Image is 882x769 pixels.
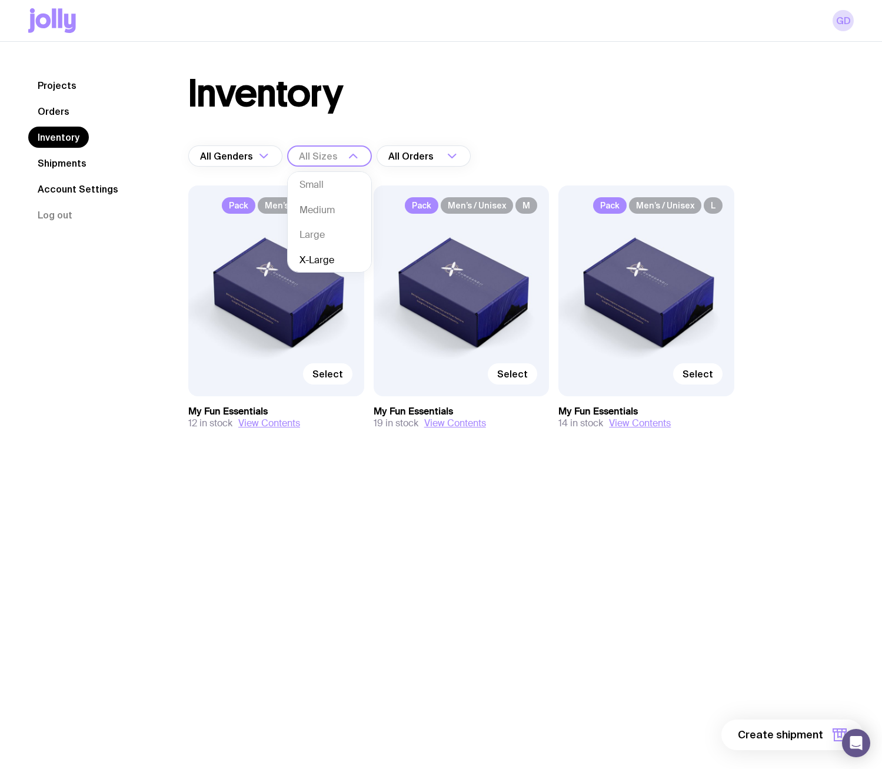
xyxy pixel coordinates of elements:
[683,368,713,380] span: Select
[287,145,372,167] div: Search for option
[441,197,513,214] span: Men’s / Unisex
[288,223,371,248] li: Large
[188,75,343,112] h1: Inventory
[405,197,438,214] span: Pack
[28,75,86,96] a: Projects
[558,406,734,417] h3: My Fun Essentials
[288,198,371,223] li: Medium
[374,417,418,429] span: 19 in stock
[377,145,471,167] div: Search for option
[222,197,255,214] span: Pack
[704,197,723,214] span: L
[299,145,345,167] input: Search for option
[436,145,444,167] input: Search for option
[374,406,550,417] h3: My Fun Essentials
[188,406,364,417] h3: My Fun Essentials
[497,368,528,380] span: Select
[28,204,82,226] button: Log out
[200,145,255,167] span: All Genders
[593,197,627,214] span: Pack
[721,720,863,750] button: Create shipment
[28,178,128,200] a: Account Settings
[609,417,671,429] button: View Contents
[188,145,282,167] div: Search for option
[258,197,330,214] span: Men’s / Unisex
[842,729,870,757] div: Open Intercom Messenger
[28,153,96,174] a: Shipments
[424,417,486,429] button: View Contents
[388,145,436,167] span: All Orders
[238,417,300,429] button: View Contents
[629,197,701,214] span: Men’s / Unisex
[515,197,537,214] span: M
[28,127,89,148] a: Inventory
[288,173,371,198] li: Small
[738,728,823,742] span: Create shipment
[833,10,854,31] a: GD
[28,101,79,122] a: Orders
[188,417,232,429] span: 12 in stock
[312,368,343,380] span: Select
[288,248,371,273] li: X-Large
[558,417,603,429] span: 14 in stock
